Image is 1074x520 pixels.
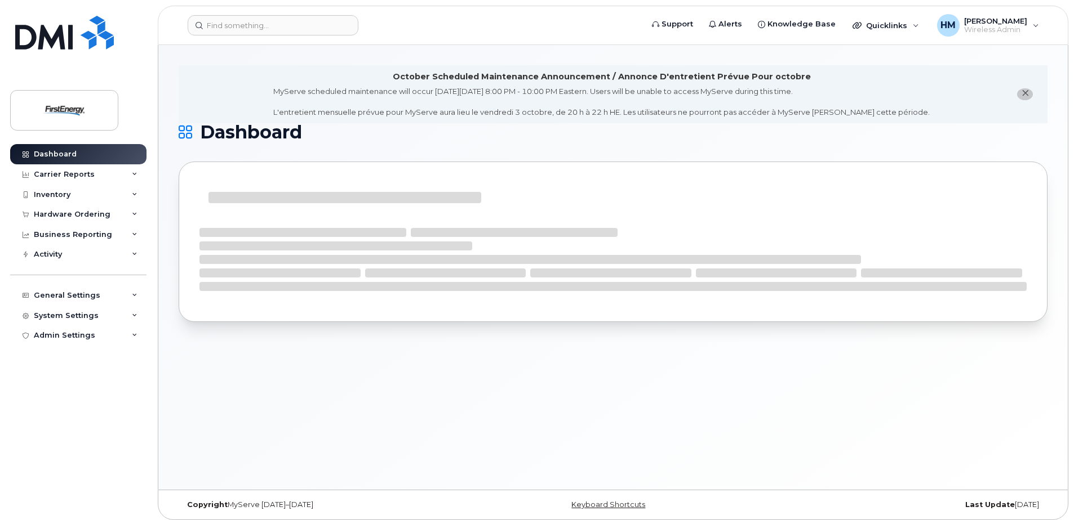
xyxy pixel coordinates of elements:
strong: Last Update [965,500,1015,509]
div: MyServe scheduled maintenance will occur [DATE][DATE] 8:00 PM - 10:00 PM Eastern. Users will be u... [273,86,930,118]
a: Keyboard Shortcuts [571,500,645,509]
div: [DATE] [758,500,1048,509]
span: Dashboard [200,124,302,141]
div: October Scheduled Maintenance Announcement / Annonce D'entretient Prévue Pour octobre [393,71,811,83]
button: close notification [1017,88,1033,100]
strong: Copyright [187,500,228,509]
div: MyServe [DATE]–[DATE] [179,500,468,509]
